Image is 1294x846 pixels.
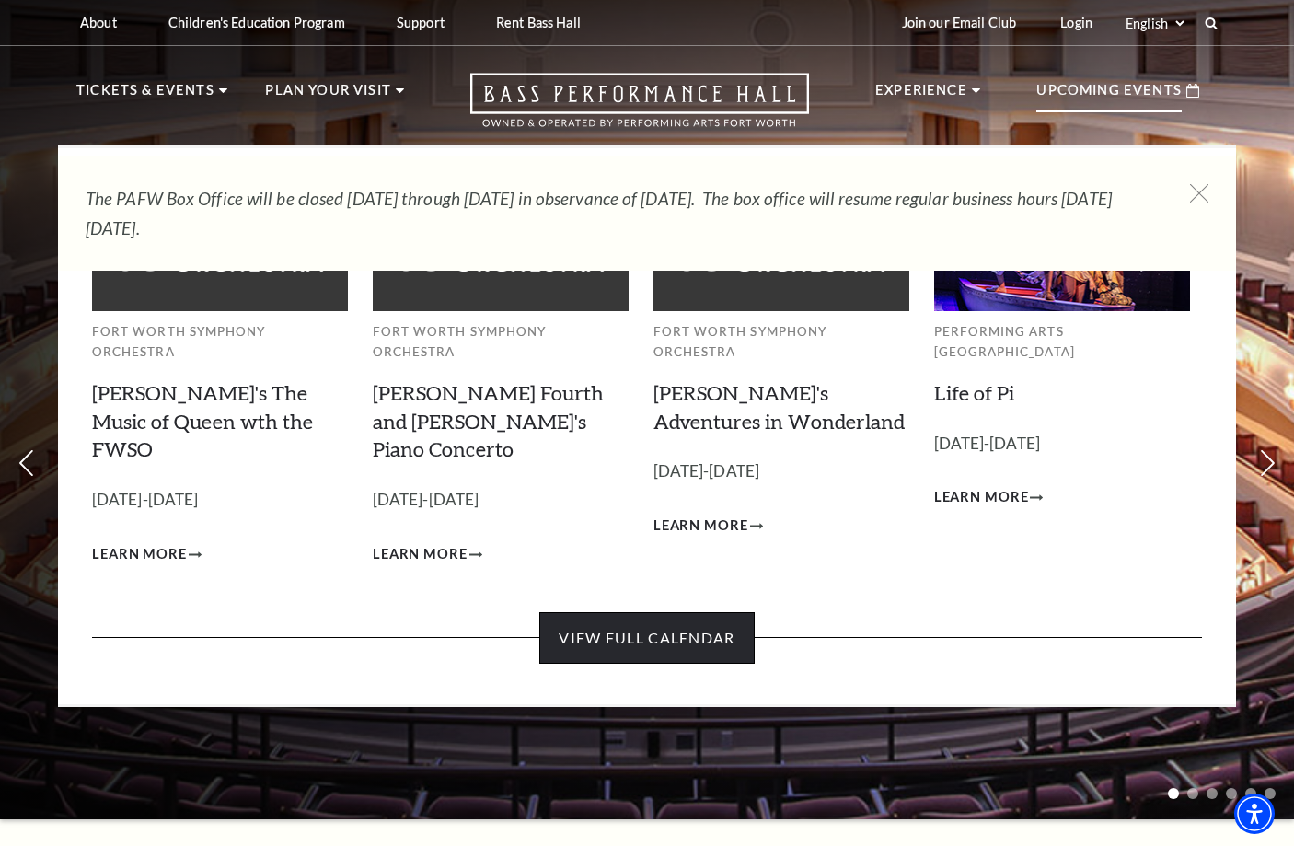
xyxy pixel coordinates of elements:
p: [DATE]-[DATE] [934,431,1190,458]
p: Fort Worth Symphony Orchestra [92,321,348,363]
p: Plan Your Visit [265,79,391,112]
a: [PERSON_NAME] Fourth and [PERSON_NAME]'s Piano Concerto [373,380,604,462]
select: Select: [1122,15,1187,32]
span: Learn More [92,543,187,566]
a: View Full Calendar [539,612,754,664]
p: [DATE]-[DATE] [373,487,629,514]
p: Children's Education Program [168,15,345,30]
span: Learn More [934,486,1029,509]
span: Learn More [653,515,748,538]
p: Performing Arts [GEOGRAPHIC_DATA] [934,321,1190,363]
p: Rent Bass Hall [496,15,581,30]
a: Learn More Life of Pi [934,486,1044,509]
p: Support [397,15,445,30]
a: Open this option [404,73,875,145]
a: Life of Pi [934,380,1014,405]
p: [DATE]-[DATE] [653,458,909,485]
div: Accessibility Menu [1234,794,1275,834]
p: Tickets & Events [76,79,214,112]
span: Learn More [373,543,468,566]
p: [DATE]-[DATE] [92,487,348,514]
a: [PERSON_NAME]'s Adventures in Wonderland [653,380,905,434]
p: Fort Worth Symphony Orchestra [373,321,629,363]
p: Upcoming Events [1036,79,1182,112]
a: Learn More Brahms Fourth and Grieg's Piano Concerto [373,543,482,566]
p: Fort Worth Symphony Orchestra [653,321,909,363]
em: The PAFW Box Office will be closed [DATE] through [DATE] in observance of [DATE]. The box office ... [86,188,1112,238]
p: Experience [875,79,967,112]
a: Learn More Alice's Adventures in Wonderland [653,515,763,538]
p: About [80,15,117,30]
a: [PERSON_NAME]'s The Music of Queen wth the FWSO [92,380,313,462]
a: Learn More Windborne's The Music of Queen wth the FWSO [92,543,202,566]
